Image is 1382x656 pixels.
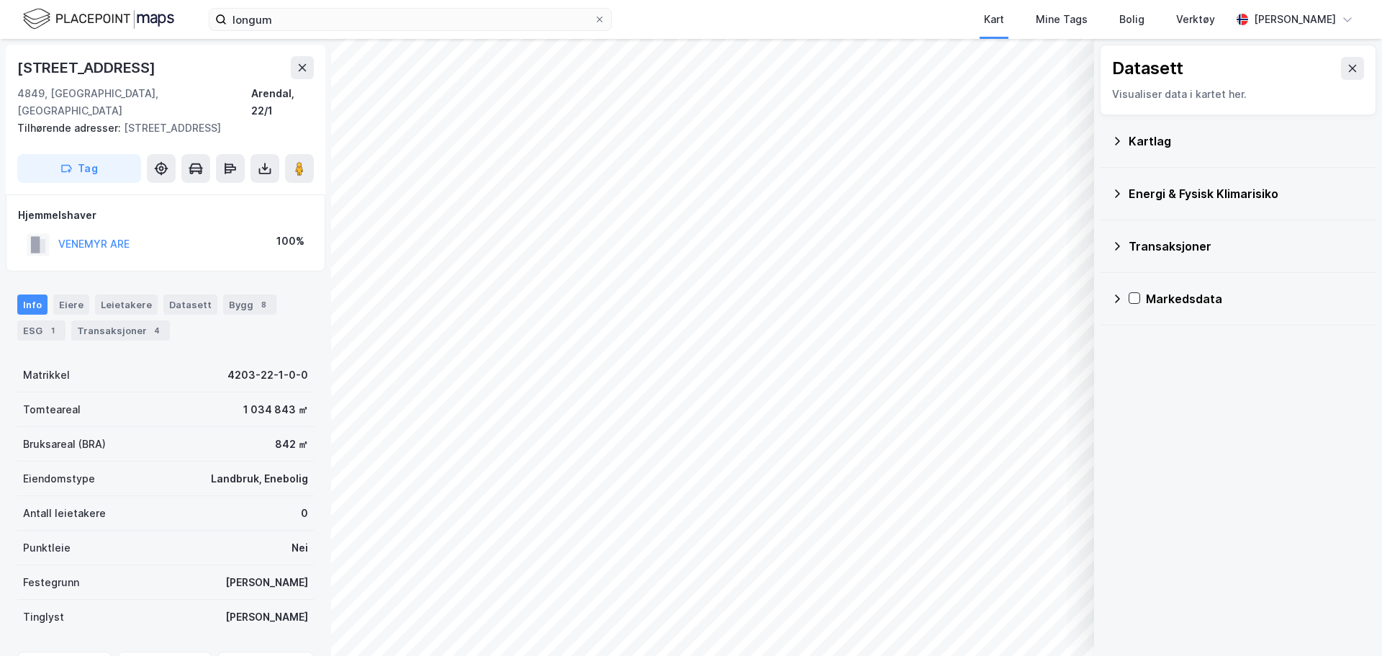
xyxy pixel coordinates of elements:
[1310,587,1382,656] iframe: Chat Widget
[1254,11,1336,28] div: [PERSON_NAME]
[23,539,71,557] div: Punktleie
[1119,11,1144,28] div: Bolig
[17,122,124,134] span: Tilhørende adresser:
[227,9,594,30] input: Søk på adresse, matrikkel, gårdeiere, leietakere eller personer
[984,11,1004,28] div: Kart
[1146,290,1365,307] div: Markedsdata
[150,323,164,338] div: 4
[23,608,64,626] div: Tinglyst
[71,320,170,341] div: Transaksjoner
[256,297,271,312] div: 8
[95,295,158,315] div: Leietakere
[17,154,141,183] button: Tag
[18,207,313,224] div: Hjemmelshaver
[251,85,314,120] div: Arendal, 22/1
[292,539,308,557] div: Nei
[1112,86,1364,103] div: Visualiser data i kartet her.
[17,295,48,315] div: Info
[1176,11,1215,28] div: Verktøy
[276,233,304,250] div: 100%
[1129,238,1365,255] div: Transaksjoner
[223,295,276,315] div: Bygg
[1129,185,1365,202] div: Energi & Fysisk Klimarisiko
[45,323,60,338] div: 1
[23,470,95,487] div: Eiendomstype
[1036,11,1088,28] div: Mine Tags
[227,367,308,384] div: 4203-22-1-0-0
[23,574,79,591] div: Festegrunn
[225,574,308,591] div: [PERSON_NAME]
[225,608,308,626] div: [PERSON_NAME]
[23,367,70,384] div: Matrikkel
[243,401,308,418] div: 1 034 843 ㎡
[23,436,106,453] div: Bruksareal (BRA)
[53,295,89,315] div: Eiere
[211,470,308,487] div: Landbruk, Enebolig
[17,120,302,137] div: [STREET_ADDRESS]
[1129,132,1365,150] div: Kartlag
[17,85,251,120] div: 4849, [GEOGRAPHIC_DATA], [GEOGRAPHIC_DATA]
[17,320,66,341] div: ESG
[23,505,106,522] div: Antall leietakere
[1112,57,1183,80] div: Datasett
[275,436,308,453] div: 842 ㎡
[23,401,81,418] div: Tomteareal
[163,295,217,315] div: Datasett
[301,505,308,522] div: 0
[23,6,174,32] img: logo.f888ab2527a4732fd821a326f86c7f29.svg
[17,56,158,79] div: [STREET_ADDRESS]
